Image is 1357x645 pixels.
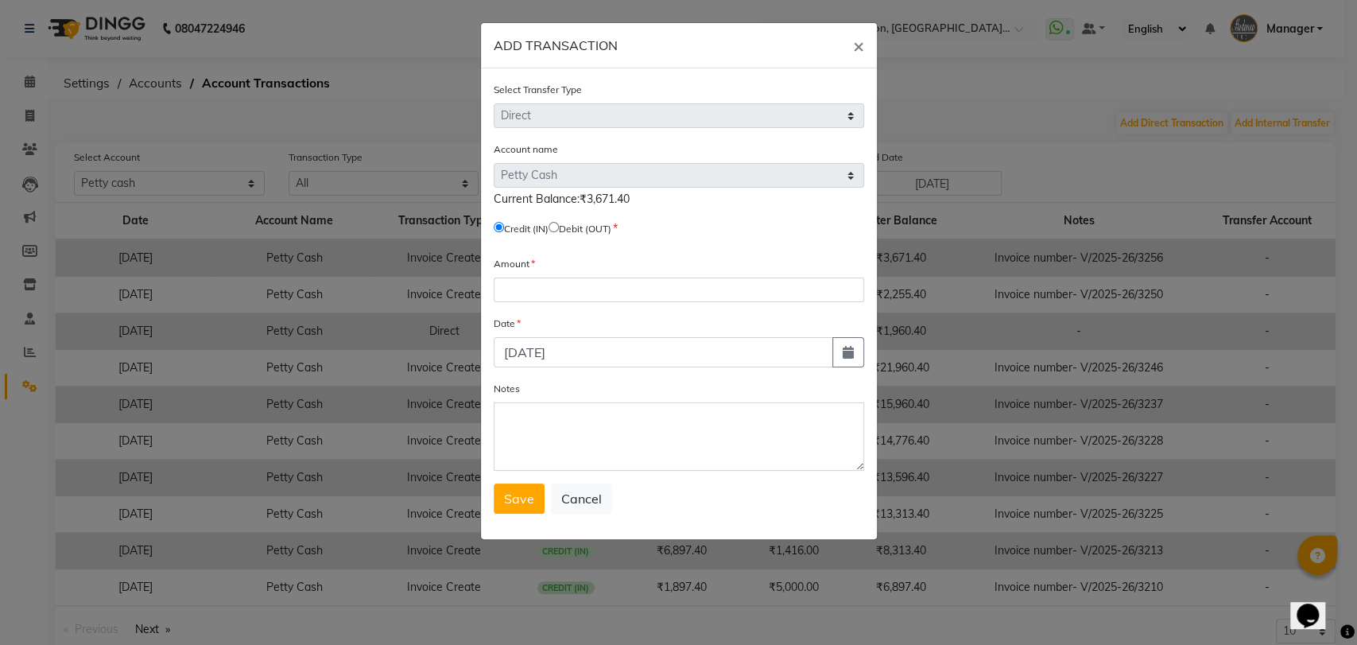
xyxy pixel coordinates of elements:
label: Credit (IN) [504,222,549,236]
button: Save [494,484,545,514]
button: Cancel [551,484,612,514]
label: Date [494,317,521,331]
h6: ADD TRANSACTION [494,36,618,55]
span: × [853,33,864,57]
label: Notes [494,382,520,396]
iframe: chat widget [1290,581,1341,629]
button: Close [840,23,877,68]
label: Account name [494,142,558,157]
span: Save [504,491,534,507]
span: Current Balance:₹3,671.40 [494,192,630,206]
label: Amount [494,257,535,271]
label: Select Transfer Type [494,83,582,97]
label: Debit (OUT) [559,222,611,236]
